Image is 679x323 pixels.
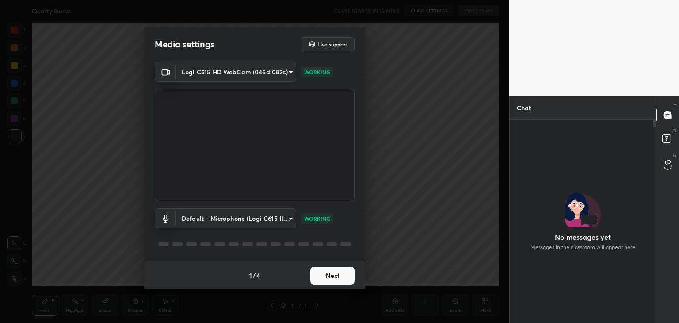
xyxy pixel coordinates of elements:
[673,152,676,159] p: G
[176,62,296,82] div: Logi C615 HD WebCam (046d:082c)
[176,208,296,228] div: Logi C615 HD WebCam (046d:082c)
[310,267,355,285] button: Next
[256,271,260,280] h4: 4
[249,271,252,280] h4: 1
[253,271,256,280] h4: /
[155,38,214,50] h2: Media settings
[304,215,330,223] p: WORKING
[674,103,676,109] p: T
[317,42,347,47] h5: Live support
[673,127,676,134] p: D
[304,68,330,76] p: WORKING
[510,96,538,119] p: Chat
